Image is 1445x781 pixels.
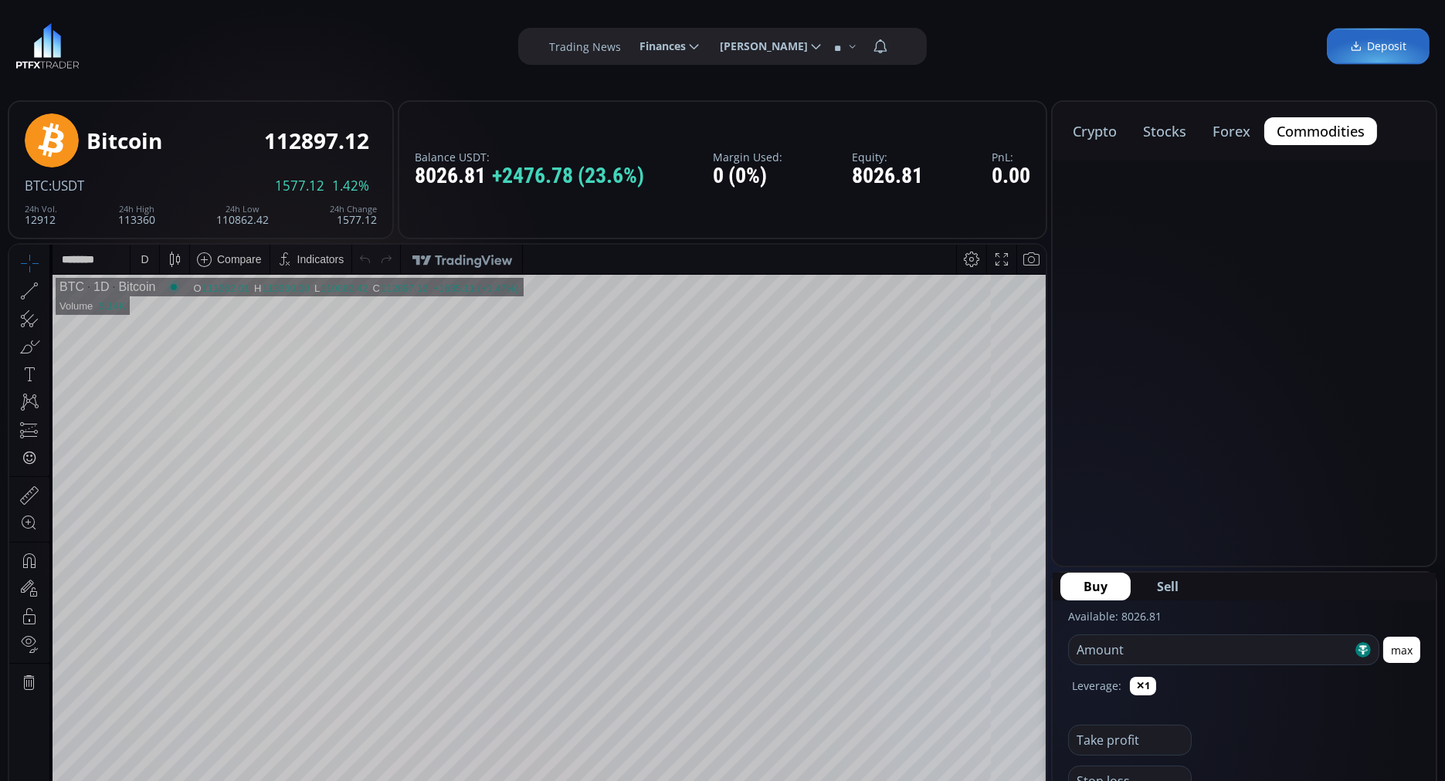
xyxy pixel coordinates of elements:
div: 112897.12 [264,129,369,153]
div: auto [1008,621,1029,634]
div: 0 (0%) [713,164,782,188]
span: 1.42% [332,179,369,193]
span: Deposit [1350,39,1406,55]
div: 1m [126,621,141,634]
button: Buy [1060,573,1131,600]
button: 12:08:50 (UTC) [856,613,941,642]
div: D [131,8,139,21]
div: 5d [152,621,165,634]
label: Equity: [852,151,923,163]
span: Buy [1084,577,1107,596]
span: +2476.78 (23.6%) [492,164,644,188]
div: 5y [56,621,67,634]
button: stocks [1131,117,1199,145]
div: 1y [78,621,90,634]
div: 8026.81 [415,164,644,188]
div: 1d [175,621,187,634]
div: Go to [207,613,232,642]
label: Available: 8026.81 [1068,609,1162,624]
div: Toggle Percentage [955,613,977,642]
div: L [305,38,311,49]
span: Sell [1157,577,1179,596]
button: crypto [1060,117,1129,145]
div: 24h Low [216,205,269,214]
div: 110862.42 [311,38,358,49]
label: PnL: [992,151,1030,163]
div: 24h Change [330,205,377,214]
button: forex [1200,117,1263,145]
div: Volume [50,56,83,67]
div: 3m [100,621,115,634]
div: Bitcoin [86,129,162,153]
div: Hide Drawings Toolbar [36,576,42,597]
div: +1635.11 (+1.47%) [423,38,509,49]
div: H [245,38,253,49]
img: LOGO [15,23,80,69]
label: Leverage: [1072,678,1121,694]
div: 12912 [25,205,57,225]
div: 24h Vol. [25,205,57,214]
label: Margin Used: [713,151,782,163]
button: Sell [1134,573,1202,600]
div:  [14,206,26,221]
a: Deposit [1327,29,1430,65]
button: max [1383,637,1420,663]
span: :USDT [49,177,84,194]
div: C [364,38,371,49]
button: ✕1 [1130,677,1156,695]
div: Toggle Log Scale [977,613,1002,642]
div: 0.00 [992,164,1030,188]
div: 5.14K [90,56,116,67]
div: 113360 [118,205,155,225]
div: BTC [50,35,75,49]
div: Toggle Auto Scale [1002,613,1034,642]
span: 1577.12 [275,179,324,193]
span: 12:08:50 (UTC) [861,621,935,634]
div: Market open [158,35,171,49]
div: 8026.81 [852,164,923,188]
div: Compare [208,8,253,21]
div: log [982,621,997,634]
span: [PERSON_NAME] [709,31,808,62]
span: BTC [25,177,49,194]
div: 111262.01 [193,38,240,49]
div: Bitcoin [100,35,146,49]
div: 24h High [118,205,155,214]
label: Trading News [549,39,621,55]
div: Indicators [288,8,335,21]
span: Finances [629,31,686,62]
div: 113360.00 [253,38,300,49]
button: commodities [1264,117,1377,145]
div: O [184,38,192,49]
div: 1577.12 [330,205,377,225]
div: 1D [75,35,100,49]
div: 110862.42 [216,205,269,225]
label: Balance USDT: [415,151,644,163]
div: 112897.12 [371,38,419,49]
